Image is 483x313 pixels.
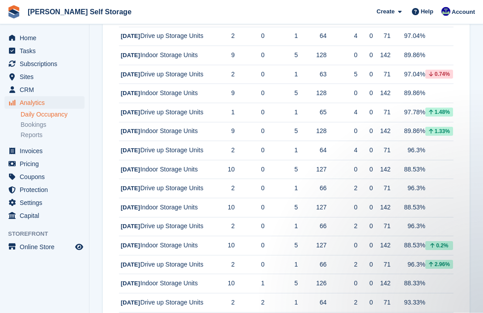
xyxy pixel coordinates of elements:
div: 0 [357,298,373,308]
div: 0 [326,165,357,175]
td: 2 [204,65,235,84]
td: 5 [265,199,298,218]
a: [PERSON_NAME] Self Storage [24,4,135,19]
td: 71 [373,255,390,275]
span: Home [20,32,73,44]
div: 0 [357,222,373,231]
div: 64 [298,146,326,155]
span: Sites [20,71,73,83]
td: 0 [235,199,265,218]
span: CRM [20,83,73,96]
div: 66 [298,184,326,193]
td: 2 [204,255,235,275]
a: menu [4,58,85,70]
span: Analytics [20,96,73,109]
img: stora-icon-8386f47178a22dfd0bd8f6a31ec36ba5ce8667c1dd55bd0f319d3a0aa187defe.svg [7,5,21,19]
div: 126 [298,279,326,288]
a: menu [4,158,85,170]
td: 89.86% [390,46,425,66]
div: 2.96% [425,260,453,269]
td: 10 [204,275,235,294]
td: 9 [204,84,235,104]
div: 0 [357,89,373,98]
div: 63 [298,70,326,79]
div: 0 [326,51,357,60]
td: 1 [265,27,298,46]
td: 71 [373,27,390,46]
div: 0 [357,184,373,193]
td: 142 [373,199,390,218]
div: 0 [326,203,357,213]
span: Pricing [20,158,73,170]
td: 88.33% [390,275,425,294]
div: 128 [298,127,326,136]
td: 88.53% [390,237,425,256]
span: [DATE] [121,71,140,78]
td: Indoor Storage Units [140,46,204,66]
div: 0 [357,108,373,117]
td: 97.04% [390,27,425,46]
td: 142 [373,160,390,179]
div: 127 [298,165,326,175]
div: 0 [357,146,373,155]
span: Help [421,7,433,16]
td: 88.53% [390,160,425,179]
a: menu [4,241,85,253]
td: 93.33% [390,294,425,313]
span: Protection [20,184,73,196]
a: Reports [21,131,85,139]
td: 71 [373,142,390,161]
span: Settings [20,196,73,209]
span: Capital [20,209,73,222]
a: menu [4,171,85,183]
td: 1 [265,104,298,123]
td: 0 [235,237,265,256]
td: Indoor Storage Units [140,199,204,218]
div: 2 [326,260,357,270]
td: Indoor Storage Units [140,84,204,104]
div: 5 [326,70,357,79]
td: 71 [373,179,390,199]
span: Subscriptions [20,58,73,70]
td: 142 [373,275,390,294]
td: 9 [204,122,235,142]
td: Drive up Storage Units [140,27,204,46]
td: 5 [265,84,298,104]
td: Drive up Storage Units [140,255,204,275]
div: 0 [357,260,373,270]
td: 5 [265,160,298,179]
td: 0 [235,179,265,199]
div: 0 [326,89,357,98]
td: 9 [204,46,235,66]
a: menu [4,145,85,157]
td: 142 [373,84,390,104]
td: 0 [235,84,265,104]
td: 1 [265,294,298,313]
div: 64 [298,298,326,308]
td: 88.53% [390,199,425,218]
div: 65 [298,108,326,117]
a: menu [4,209,85,222]
td: 10 [204,160,235,179]
div: 0 [357,70,373,79]
td: 10 [204,237,235,256]
td: 0 [235,122,265,142]
div: 2 [326,298,357,308]
div: 0 [357,241,373,250]
td: Drive up Storage Units [140,217,204,237]
div: 0 [326,241,357,250]
a: menu [4,184,85,196]
td: 2 [204,217,235,237]
td: 96.3% [390,217,425,237]
span: [DATE] [121,90,140,97]
td: Indoor Storage Units [140,237,204,256]
img: Justin Farthing [441,7,450,16]
span: Coupons [20,171,73,183]
td: 96.3% [390,179,425,199]
a: menu [4,196,85,209]
td: 5 [265,275,298,294]
div: 66 [298,222,326,231]
td: 142 [373,237,390,256]
td: 71 [373,294,390,313]
a: Daily Occupancy [21,110,85,119]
